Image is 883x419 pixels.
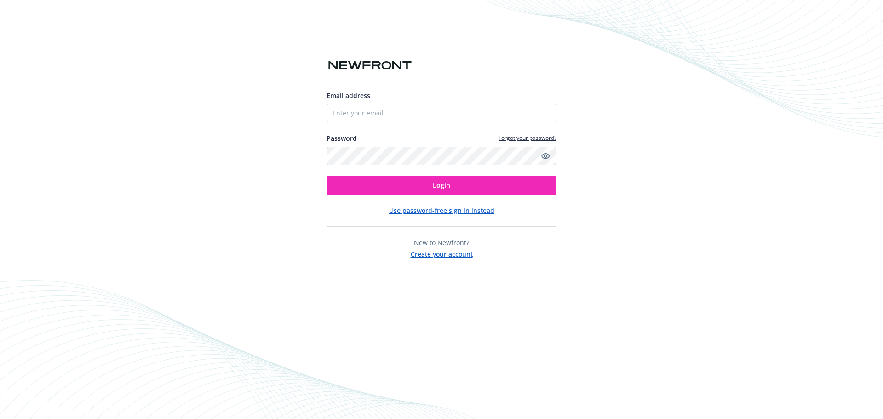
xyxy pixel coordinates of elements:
[327,57,413,74] img: Newfront logo
[327,91,370,100] span: Email address
[411,247,473,259] button: Create your account
[327,147,556,165] input: Enter your password
[414,238,469,247] span: New to Newfront?
[540,150,551,161] a: Show password
[327,176,556,195] button: Login
[327,133,357,143] label: Password
[499,134,556,142] a: Forgot your password?
[433,181,450,189] span: Login
[327,104,556,122] input: Enter your email
[389,206,494,215] button: Use password-free sign in instead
